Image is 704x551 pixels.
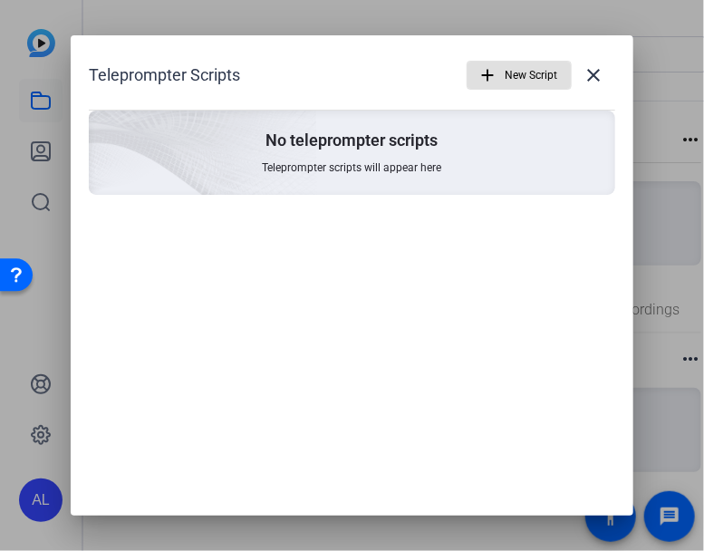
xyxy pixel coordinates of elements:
[477,65,497,85] mat-icon: add
[505,58,557,92] span: New Script
[266,130,439,151] p: No teleprompter scripts
[583,64,604,86] mat-icon: close
[263,160,442,175] span: Teleprompter scripts will appear here
[467,61,572,90] button: New Script
[89,64,240,86] h1: Teleprompter Scripts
